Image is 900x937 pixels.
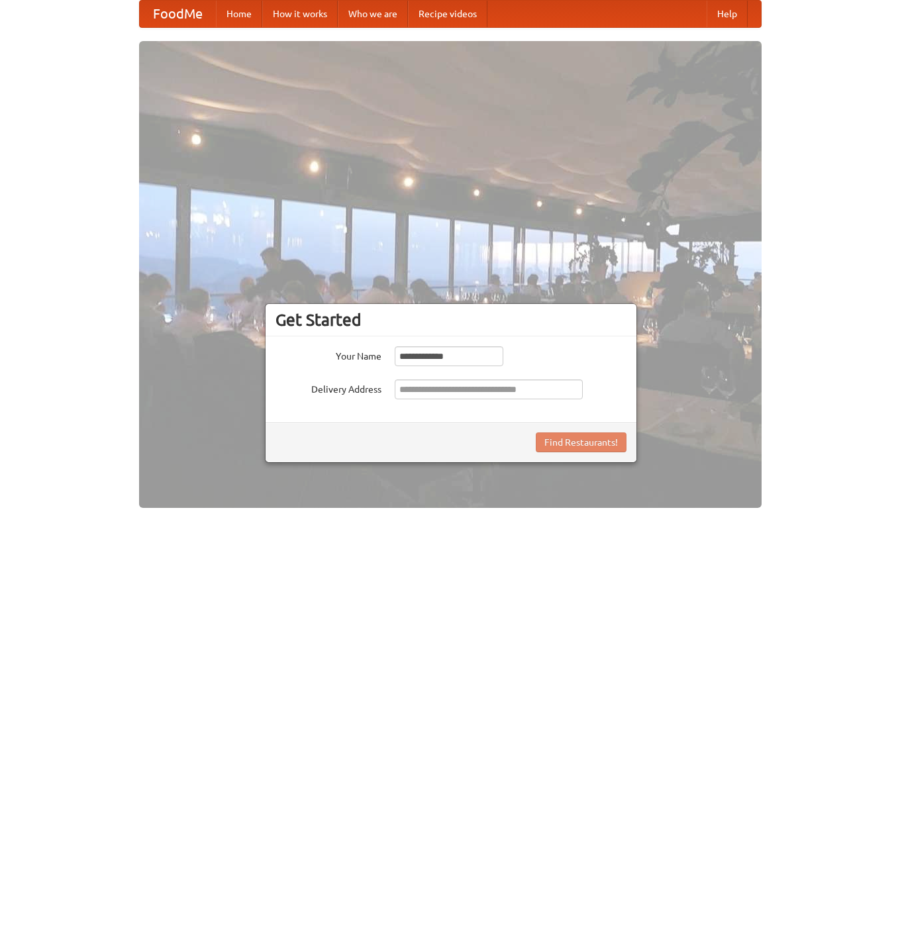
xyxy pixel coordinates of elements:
[275,310,626,330] h3: Get Started
[408,1,487,27] a: Recipe videos
[707,1,748,27] a: Help
[536,432,626,452] button: Find Restaurants!
[216,1,262,27] a: Home
[275,379,381,396] label: Delivery Address
[338,1,408,27] a: Who we are
[262,1,338,27] a: How it works
[140,1,216,27] a: FoodMe
[275,346,381,363] label: Your Name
